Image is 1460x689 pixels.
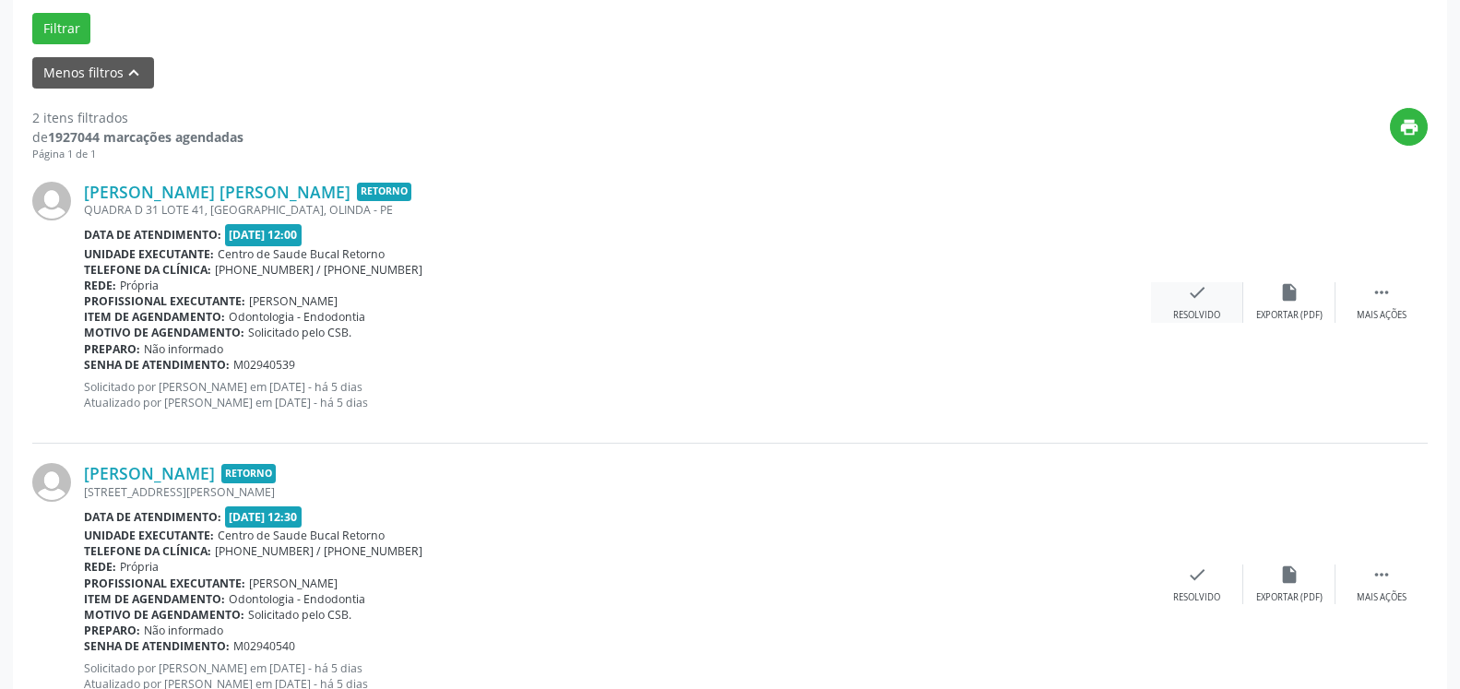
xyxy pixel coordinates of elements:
span: Centro de Saude Bucal Retorno [218,528,385,543]
div: Exportar (PDF) [1256,309,1323,322]
span: Solicitado pelo CSB. [248,607,351,623]
img: img [32,182,71,220]
span: Odontologia - Endodontia [229,591,365,607]
a: [PERSON_NAME] [84,463,215,483]
button: Menos filtroskeyboard_arrow_up [32,57,154,89]
i: print [1399,117,1419,137]
b: Item de agendamento: [84,309,225,325]
div: Resolvido [1173,591,1220,604]
b: Unidade executante: [84,528,214,543]
span: Não informado [144,623,223,638]
i: check [1187,282,1207,303]
div: Mais ações [1357,309,1407,322]
div: Resolvido [1173,309,1220,322]
i: insert_drive_file [1279,282,1300,303]
a: [PERSON_NAME] [PERSON_NAME] [84,182,350,202]
span: [DATE] 12:30 [225,506,303,528]
b: Item de agendamento: [84,591,225,607]
span: Solicitado pelo CSB. [248,325,351,340]
b: Rede: [84,278,116,293]
span: Própria [120,559,159,575]
p: Solicitado por [PERSON_NAME] em [DATE] - há 5 dias Atualizado por [PERSON_NAME] em [DATE] - há 5 ... [84,379,1151,410]
span: Centro de Saude Bucal Retorno [218,246,385,262]
b: Motivo de agendamento: [84,325,244,340]
img: img [32,463,71,502]
strong: 1927044 marcações agendadas [48,128,243,146]
b: Profissional executante: [84,293,245,309]
span: [DATE] 12:00 [225,224,303,245]
b: Senha de atendimento: [84,357,230,373]
div: QUADRA D 31 LOTE 41, [GEOGRAPHIC_DATA], OLINDA - PE [84,202,1151,218]
b: Rede: [84,559,116,575]
b: Data de atendimento: [84,227,221,243]
span: [PERSON_NAME] [249,293,338,309]
div: de [32,127,243,147]
b: Unidade executante: [84,246,214,262]
span: Própria [120,278,159,293]
b: Preparo: [84,341,140,357]
b: Profissional executante: [84,576,245,591]
button: Filtrar [32,13,90,44]
b: Data de atendimento: [84,509,221,525]
div: Exportar (PDF) [1256,591,1323,604]
i: keyboard_arrow_up [124,63,144,83]
i:  [1371,282,1392,303]
b: Telefone da clínica: [84,543,211,559]
div: Página 1 de 1 [32,147,243,162]
span: [PHONE_NUMBER] / [PHONE_NUMBER] [215,543,422,559]
b: Preparo: [84,623,140,638]
span: Não informado [144,341,223,357]
span: Retorno [221,464,276,483]
i: check [1187,564,1207,585]
span: Odontologia - Endodontia [229,309,365,325]
b: Telefone da clínica: [84,262,211,278]
b: Senha de atendimento: [84,638,230,654]
div: Mais ações [1357,591,1407,604]
span: [PERSON_NAME] [249,576,338,591]
span: Retorno [357,183,411,202]
i: insert_drive_file [1279,564,1300,585]
span: M02940540 [233,638,295,654]
div: 2 itens filtrados [32,108,243,127]
button: print [1390,108,1428,146]
span: M02940539 [233,357,295,373]
i:  [1371,564,1392,585]
b: Motivo de agendamento: [84,607,244,623]
div: [STREET_ADDRESS][PERSON_NAME] [84,484,1151,500]
span: [PHONE_NUMBER] / [PHONE_NUMBER] [215,262,422,278]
